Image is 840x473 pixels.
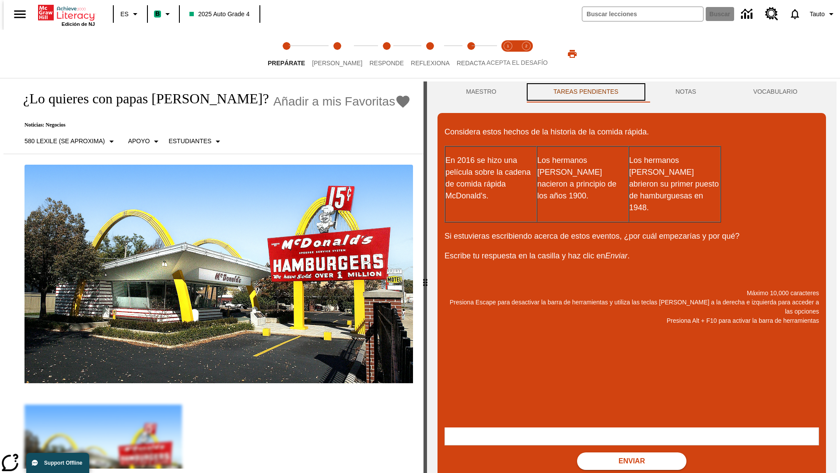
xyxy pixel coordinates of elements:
[62,21,95,27] span: Edición de NJ
[273,94,411,109] button: Añadir a mis Favoritas - ¿Lo quieres con papas fritas?
[189,10,250,19] span: 2025 Auto Grade 4
[150,6,176,22] button: Boost El color de la clase es verde menta. Cambiar el color de la clase.
[120,10,129,19] span: ES
[577,452,686,470] button: Enviar
[261,30,312,78] button: Prepárate step 1 of 5
[507,44,509,48] text: 1
[125,134,165,149] button: Tipo de apoyo, Apoyo
[305,30,369,78] button: Lee step 2 of 5
[437,81,826,102] div: Instructional Panel Tabs
[514,30,539,78] button: Acepta el desafío contesta step 2 of 2
[457,60,486,67] span: Redacta
[38,3,95,27] div: Portada
[14,91,269,107] h1: ¿Lo quieres con papas [PERSON_NAME]?
[155,8,160,19] span: B
[24,137,105,146] p: 580 Lexile (Se aproxima)
[445,155,536,202] p: En 2016 se hizo una película sobre la cadena de comida rápida McDonald's.
[444,316,819,325] p: Presiona Alt + F10 para activar la barra de herramientas
[423,81,427,473] div: Pulsa la tecla de intro o la barra espaciadora y luego presiona las flechas de derecha e izquierd...
[7,1,33,27] button: Abrir el menú lateral
[537,155,628,202] p: Los hermanos [PERSON_NAME] nacieron a principio de los años 1900.
[444,126,819,138] p: Considera estos hechos de la historia de la comida rápida.
[168,137,211,146] p: Estudiantes
[444,250,819,262] p: Escribe tu respuesta en la casilla y haz clic en .
[525,44,527,48] text: 2
[444,230,819,242] p: Si estuvieras escribiendo acerca de estos eventos, ¿por cuál empezarías y por qué?
[273,95,395,109] span: Añadir a mis Favoritas
[14,122,411,128] p: Noticias: Negocios
[3,81,423,469] div: reading
[486,59,548,66] span: ACEPTA EL DESAFÍO
[495,30,521,78] button: Acepta el desafío lee step 1 of 2
[605,251,627,260] em: Enviar
[268,60,305,67] span: Prepárate
[369,60,404,67] span: Responde
[736,2,760,26] a: Centro de información
[404,30,457,78] button: Reflexiona step 4 of 5
[558,46,586,62] button: Imprimir
[312,60,362,67] span: [PERSON_NAME]
[26,453,89,473] button: Support Offline
[165,134,227,149] button: Seleccionar estudiante
[444,298,819,316] p: Presiona Escape para desactivar la barra de herramientas y utiliza las teclas [PERSON_NAME] a la ...
[3,7,128,15] body: Máximo 10,000 caracteres Presiona Escape para desactivar la barra de herramientas y utiliza las t...
[450,30,493,78] button: Redacta step 5 of 5
[760,2,784,26] a: Centro de recursos, Se abrirá en una pestaña nueva.
[810,10,825,19] span: Tauto
[437,81,525,102] button: Maestro
[116,6,144,22] button: Lenguaje: ES, Selecciona un idioma
[362,30,411,78] button: Responde step 3 of 5
[444,289,819,298] p: Máximo 10,000 caracteres
[629,155,720,214] p: Los hermanos [PERSON_NAME] abrieron su primer puesto de hamburguesas en 1948.
[427,81,836,473] div: activity
[411,60,450,67] span: Reflexiona
[24,165,413,384] img: Uno de los primeros locales de McDonald's, con el icónico letrero rojo y los arcos amarillos.
[582,7,703,21] input: Buscar campo
[806,6,840,22] button: Perfil/Configuración
[128,137,150,146] p: Apoyo
[44,460,82,466] span: Support Offline
[525,81,647,102] button: TAREAS PENDIENTES
[784,3,806,25] a: Notificaciones
[21,134,120,149] button: Seleccione Lexile, 580 Lexile (Se aproxima)
[724,81,826,102] button: VOCABULARIO
[647,81,725,102] button: NOTAS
